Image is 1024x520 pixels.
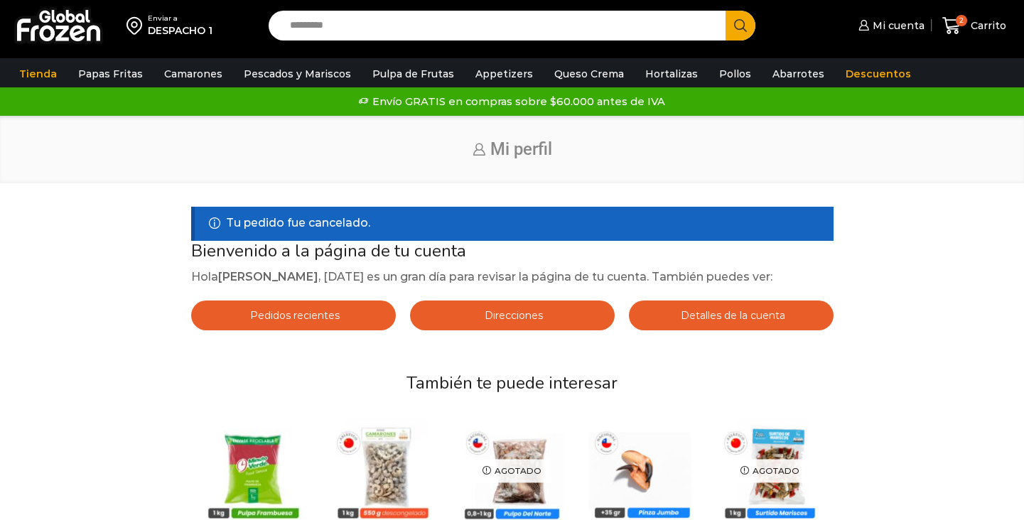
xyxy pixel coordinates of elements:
[490,139,552,159] span: Mi perfil
[218,270,318,283] strong: [PERSON_NAME]
[247,309,340,322] span: Pedidos recientes
[237,60,358,87] a: Pescados y Mariscos
[869,18,925,33] span: Mi cuenta
[547,60,631,87] a: Queso Crema
[126,13,148,38] img: address-field-icon.svg
[731,459,809,482] p: Agotado
[967,18,1006,33] span: Carrito
[191,239,466,262] span: Bienvenido a la página de tu cuenta
[956,15,967,26] span: 2
[638,60,705,87] a: Hortalizas
[148,23,212,38] div: DESPACHO 1
[410,300,615,330] a: Direcciones
[191,207,834,241] div: Tu pedido fue cancelado.
[629,300,834,330] a: Detalles de la cuenta
[481,309,543,322] span: Direcciones
[726,11,755,40] button: Search button
[71,60,150,87] a: Papas Fritas
[765,60,831,87] a: Abarrotes
[677,309,785,322] span: Detalles de la cuenta
[157,60,230,87] a: Camarones
[191,268,834,286] p: Hola , [DATE] es un gran día para revisar la página de tu cuenta. También puedes ver:
[839,60,918,87] a: Descuentos
[855,11,925,40] a: Mi cuenta
[473,459,551,482] p: Agotado
[468,60,540,87] a: Appetizers
[191,300,396,330] a: Pedidos recientes
[712,60,758,87] a: Pollos
[406,372,618,394] span: También te puede interesar
[12,60,64,87] a: Tienda
[148,13,212,23] div: Enviar a
[939,9,1010,43] a: 2 Carrito
[365,60,461,87] a: Pulpa de Frutas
